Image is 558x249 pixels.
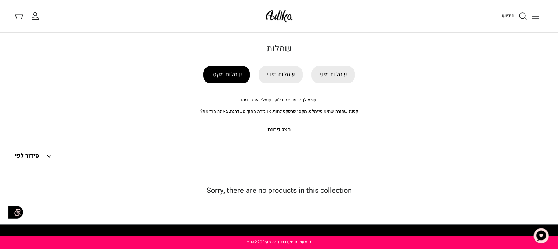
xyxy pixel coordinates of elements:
[502,12,527,21] a: חיפוש
[200,108,358,115] span: קטנה שחורה שהיא טיימלס, מקסי פרפקט לחוף, או גזרת מחוך משדרגת. באיזה מוד את?
[263,7,295,25] img: Adika IL
[246,239,312,245] a: ✦ משלוח חינם בקנייה מעל ₪220 ✦
[31,12,43,21] a: החשבון שלי
[22,44,536,54] h1: שמלות
[22,125,536,135] p: הצג פחות
[502,12,514,19] span: חיפוש
[203,66,250,83] a: שמלות מקסי
[6,202,26,223] img: accessibility_icon02.svg
[259,66,303,83] a: שמלות מידי
[15,186,543,195] h5: Sorry, there are no products in this collection
[311,66,355,83] a: שמלות מיני
[15,151,39,160] span: סידור לפי
[527,8,543,24] button: Toggle menu
[15,148,54,164] button: סידור לפי
[240,97,318,103] span: כשבא לך לרענן את הלוק - שמלה אחת. וזהו.
[530,225,552,247] button: צ'אט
